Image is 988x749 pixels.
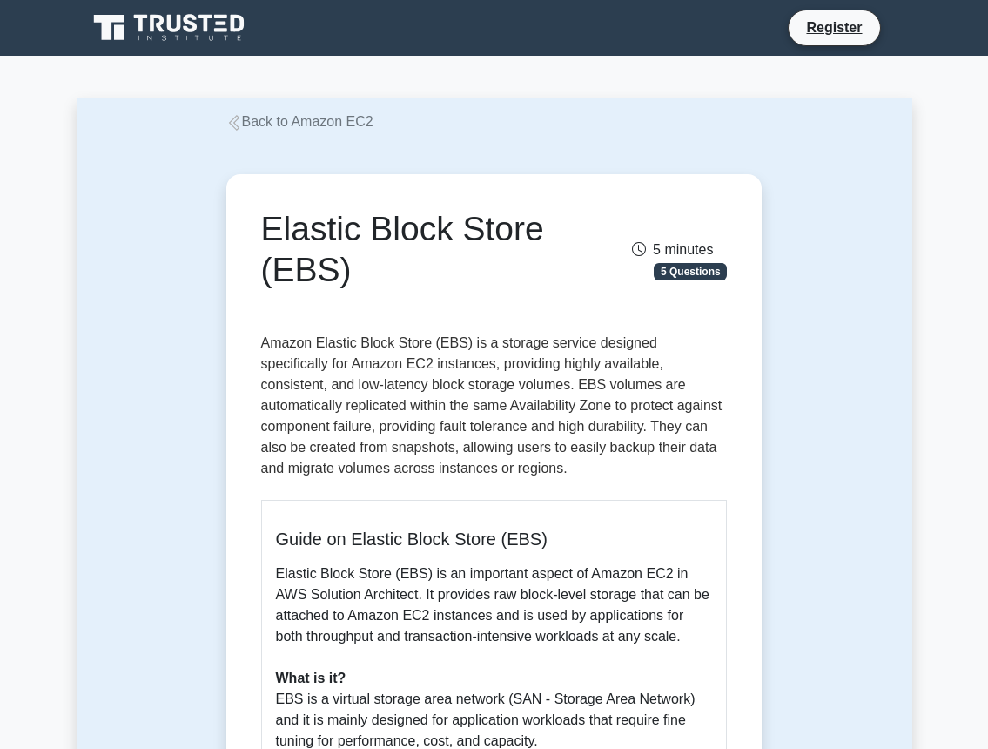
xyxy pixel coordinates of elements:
h1: Elastic Block Store (EBS) [261,209,565,291]
b: What is it? [276,671,346,685]
span: 5 minutes [632,242,713,257]
p: Amazon Elastic Block Store (EBS) is a storage service designed specifically for Amazon EC2 instan... [261,333,728,486]
h5: Guide on Elastic Block Store (EBS) [276,529,713,550]
a: Register [796,17,872,38]
span: 5 Questions [654,263,727,280]
a: Back to Amazon EC2 [226,114,373,129]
